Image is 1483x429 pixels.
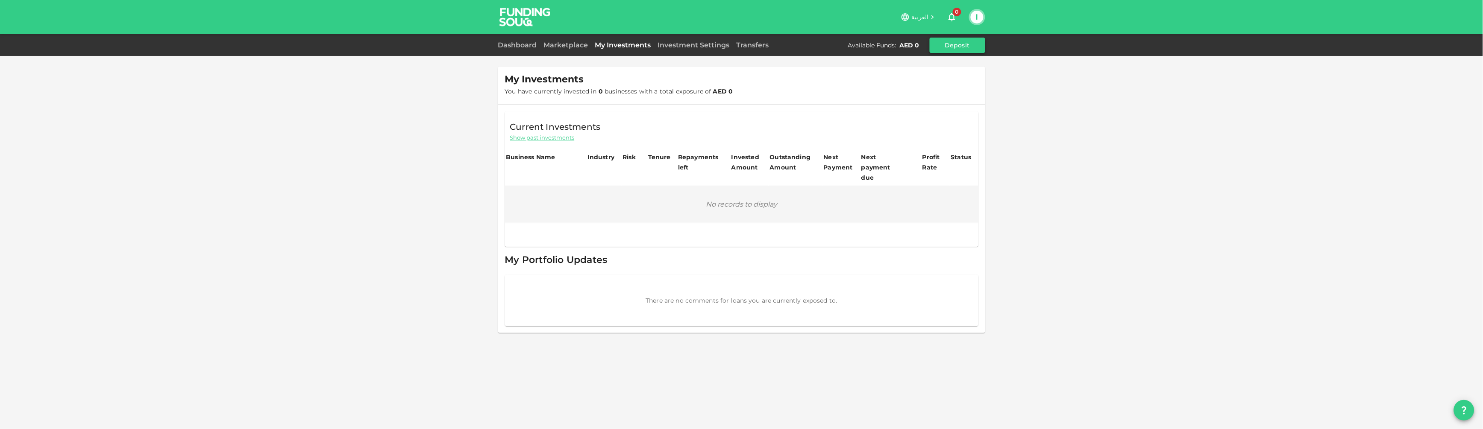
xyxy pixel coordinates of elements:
div: Risk [623,152,640,162]
strong: 0 [599,88,603,95]
a: Marketplace [540,41,592,49]
div: Next Payment [824,152,859,172]
div: Profit Rate [922,152,949,172]
a: Transfers [733,41,772,49]
a: Dashboard [498,41,540,49]
div: Repayments left [678,152,721,172]
button: I [971,11,984,23]
a: My Investments [592,41,655,49]
span: My Investments [505,73,584,85]
button: Deposit [930,38,985,53]
div: Business Name [506,152,555,162]
div: Outstanding Amount [770,152,813,172]
strong: AED 0 [713,88,733,95]
span: Current Investments [510,120,601,134]
button: 0 [943,9,960,26]
div: Tenure [648,152,671,162]
div: Next payment due [861,152,904,183]
div: No records to display [505,187,978,222]
div: Industry [587,152,614,162]
button: question [1454,400,1474,420]
span: 0 [953,8,961,16]
span: العربية [912,13,929,21]
div: Available Funds : [848,41,896,50]
div: Status [951,152,972,162]
span: Show past investments [510,134,575,142]
a: Investment Settings [655,41,733,49]
span: My Portfolio Updates [505,254,608,266]
div: Invested Amount [731,152,767,172]
div: AED 0 [900,41,919,50]
span: You have currently invested in businesses with a total exposure of [505,88,733,95]
span: There are no comments for loans you are currently exposed to. [646,297,837,304]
